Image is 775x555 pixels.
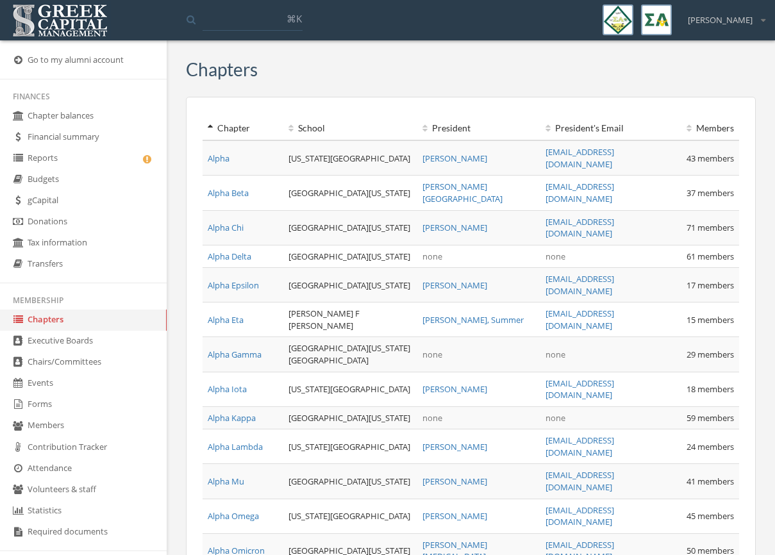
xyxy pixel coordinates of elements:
[208,187,249,199] a: Alpha Beta
[422,441,487,452] a: [PERSON_NAME]
[208,476,244,487] a: Alpha Mu
[688,14,753,26] span: [PERSON_NAME]
[283,499,417,533] td: [US_STATE][GEOGRAPHIC_DATA]
[208,441,263,452] a: Alpha Lambda
[283,337,417,372] td: [GEOGRAPHIC_DATA][US_STATE] [GEOGRAPHIC_DATA]
[208,122,278,135] div: Chapter
[687,279,734,291] span: 17 members
[283,268,417,302] td: [GEOGRAPHIC_DATA][US_STATE]
[283,302,417,337] td: [PERSON_NAME] F [PERSON_NAME]
[283,372,417,406] td: [US_STATE][GEOGRAPHIC_DATA]
[283,245,417,268] td: [GEOGRAPHIC_DATA][US_STATE]
[208,279,259,291] a: Alpha Epsilon
[287,12,302,25] span: ⌘K
[546,435,614,458] a: [EMAIL_ADDRESS][DOMAIN_NAME]
[687,412,734,424] span: 59 members
[546,504,614,528] a: [EMAIL_ADDRESS][DOMAIN_NAME]
[687,187,734,199] span: 37 members
[687,222,734,233] span: 71 members
[422,383,487,395] a: [PERSON_NAME]
[422,349,442,360] span: none
[422,412,442,424] span: none
[546,273,614,297] a: [EMAIL_ADDRESS][DOMAIN_NAME]
[422,153,487,164] a: [PERSON_NAME]
[546,377,614,401] a: [EMAIL_ADDRESS][DOMAIN_NAME]
[546,146,614,170] a: [EMAIL_ADDRESS][DOMAIN_NAME]
[546,181,614,204] a: [EMAIL_ADDRESS][DOMAIN_NAME]
[208,251,251,262] a: Alpha Delta
[186,60,258,79] h3: Chapters
[288,122,412,135] div: School
[283,406,417,429] td: [GEOGRAPHIC_DATA][US_STATE]
[283,429,417,464] td: [US_STATE][GEOGRAPHIC_DATA]
[208,153,229,164] a: Alpha
[422,181,503,204] a: [PERSON_NAME][GEOGRAPHIC_DATA]
[679,4,765,26] div: [PERSON_NAME]
[208,222,244,233] a: Alpha Chi
[422,476,487,487] a: [PERSON_NAME]
[546,469,614,493] a: [EMAIL_ADDRESS][DOMAIN_NAME]
[669,122,734,135] div: Members
[687,441,734,452] span: 24 members
[546,122,659,135] div: President 's Email
[208,412,256,424] a: Alpha Kappa
[687,251,734,262] span: 61 members
[422,279,487,291] a: [PERSON_NAME]
[546,251,565,262] span: none
[422,122,536,135] div: President
[422,510,487,522] a: [PERSON_NAME]
[422,222,487,233] a: [PERSON_NAME]
[422,314,524,326] a: [PERSON_NAME], Summer
[687,314,734,326] span: 15 members
[687,153,734,164] span: 43 members
[546,216,614,240] a: [EMAIL_ADDRESS][DOMAIN_NAME]
[208,314,244,326] a: Alpha Eta
[687,383,734,395] span: 18 members
[546,308,614,331] a: [EMAIL_ADDRESS][DOMAIN_NAME]
[422,251,442,262] span: none
[208,510,259,522] a: Alpha Omega
[687,510,734,522] span: 45 members
[283,464,417,499] td: [GEOGRAPHIC_DATA][US_STATE]
[283,176,417,210] td: [GEOGRAPHIC_DATA][US_STATE]
[687,349,734,360] span: 29 members
[208,349,262,360] a: Alpha Gamma
[546,412,565,424] span: none
[208,383,247,395] a: Alpha Iota
[283,210,417,245] td: [GEOGRAPHIC_DATA][US_STATE]
[546,349,565,360] span: none
[283,140,417,176] td: [US_STATE][GEOGRAPHIC_DATA]
[687,476,734,487] span: 41 members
